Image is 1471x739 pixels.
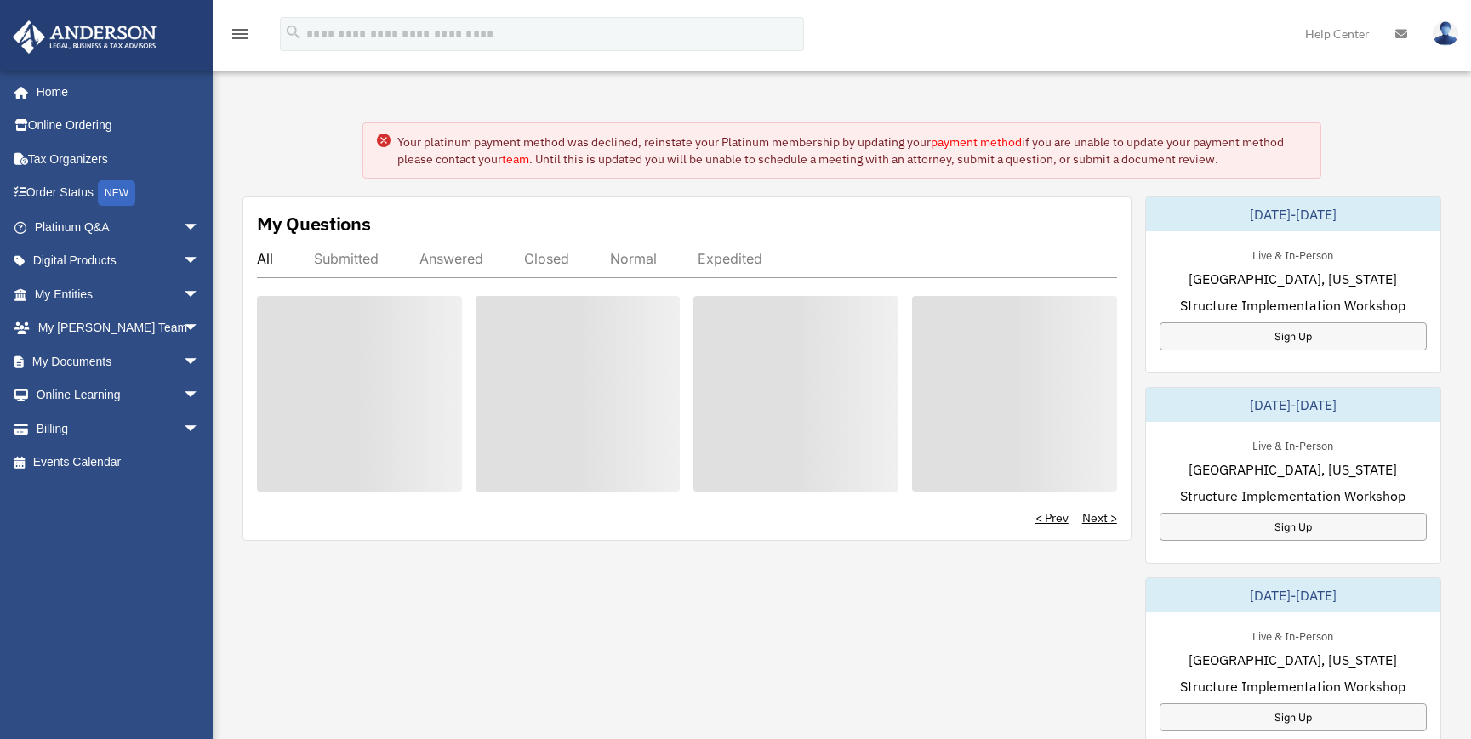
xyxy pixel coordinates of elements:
i: search [284,23,303,42]
img: User Pic [1433,21,1458,46]
span: arrow_drop_down [183,210,217,245]
div: Your platinum payment method was declined, reinstate your Platinum membership by updating your if... [397,134,1307,168]
a: Sign Up [1160,703,1427,731]
span: arrow_drop_down [183,412,217,446]
a: Sign Up [1160,322,1427,350]
span: arrow_drop_down [183,344,217,379]
span: Structure Implementation Workshop [1180,486,1405,506]
div: [DATE]-[DATE] [1146,197,1440,231]
div: Live & In-Person [1239,245,1347,263]
a: My Documentsarrow_drop_down [12,344,225,378]
span: arrow_drop_down [183,378,217,413]
a: Platinum Q&Aarrow_drop_down [12,210,225,244]
a: Billingarrow_drop_down [12,412,225,446]
span: arrow_drop_down [183,244,217,279]
a: Digital Productsarrow_drop_down [12,244,225,278]
div: Normal [610,250,657,267]
a: Order StatusNEW [12,176,225,211]
a: My Entitiesarrow_drop_down [12,277,225,311]
div: Answered [419,250,483,267]
span: Structure Implementation Workshop [1180,295,1405,315]
a: Events Calendar [12,446,225,480]
div: All [257,250,273,267]
a: Online Learningarrow_drop_down [12,378,225,412]
span: [GEOGRAPHIC_DATA], [US_STATE] [1189,650,1397,670]
a: payment method [931,134,1022,150]
div: [DATE]-[DATE] [1146,578,1440,612]
a: < Prev [1035,509,1069,526]
div: NEW [98,180,135,206]
a: My [PERSON_NAME] Teamarrow_drop_down [12,311,225,345]
div: Expedited [698,250,762,267]
i: menu [230,24,250,44]
a: Sign Up [1160,513,1427,541]
div: [DATE]-[DATE] [1146,388,1440,422]
a: Online Ordering [12,109,225,143]
div: Closed [524,250,569,267]
a: Tax Organizers [12,142,225,176]
div: Live & In-Person [1239,626,1347,644]
a: Next > [1082,509,1117,526]
div: Live & In-Person [1239,435,1347,453]
div: My Questions [257,211,371,236]
span: [GEOGRAPHIC_DATA], [US_STATE] [1189,269,1397,289]
span: arrow_drop_down [183,311,217,346]
span: [GEOGRAPHIC_DATA], [US_STATE] [1189,459,1397,480]
span: Structure Implementation Workshop [1180,676,1405,696]
img: Anderson Advisors Platinum Portal [8,20,162,54]
span: arrow_drop_down [183,277,217,312]
div: Submitted [314,250,379,267]
a: menu [230,30,250,44]
a: Home [12,75,217,109]
a: team [502,151,529,167]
